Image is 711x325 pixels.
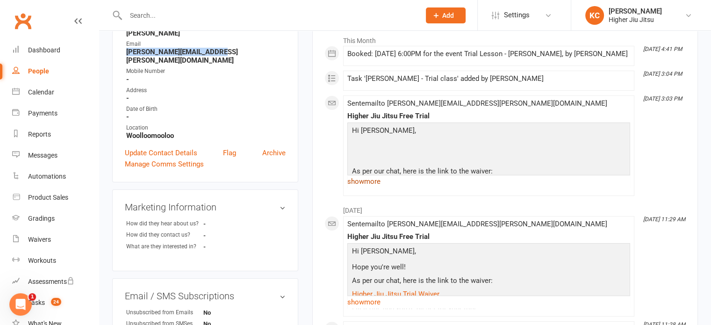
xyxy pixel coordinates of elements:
div: Location [126,123,286,132]
span: Add [442,12,454,19]
div: KC [585,6,604,25]
div: Waivers [28,236,51,243]
div: Calendar [28,88,54,96]
i: [DATE] 3:04 PM [643,71,682,77]
a: Archive [262,147,286,159]
li: [DATE] [324,201,686,216]
a: Clubworx [11,9,35,33]
strong: - [203,232,257,239]
a: Automations [12,166,99,187]
button: Add [426,7,466,23]
div: Messages [28,152,57,159]
div: Assessments [28,278,74,285]
a: Workouts [12,250,99,271]
a: Waivers [12,229,99,250]
div: Task '[PERSON_NAME] - Trial class' added by [PERSON_NAME] [347,75,630,83]
div: Higher Jiu Jitsu Free Trial [347,233,630,241]
p: As per our chat, here is the link to the waiver: [350,275,628,289]
div: Mobile Number [126,67,286,76]
p: Hi [PERSON_NAME], [350,125,628,138]
div: How did they hear about us? [126,219,203,228]
a: Payments [12,103,99,124]
h3: Marketing Information [125,202,286,212]
span: Sent email to [PERSON_NAME][EMAIL_ADDRESS][PERSON_NAME][DOMAIN_NAME] [347,99,607,108]
a: show more [347,296,630,309]
strong: [PERSON_NAME] [126,29,286,37]
div: [PERSON_NAME] [609,7,662,15]
div: Automations [28,173,66,180]
span: 24 [51,298,61,306]
div: Higher Jiu Jitsu Free Trial [347,112,630,120]
strong: - [203,243,257,250]
span: 1 [29,293,36,301]
span: Sent email to [PERSON_NAME][EMAIL_ADDRESS][PERSON_NAME][DOMAIN_NAME] [347,220,607,228]
a: Flag [223,147,236,159]
a: Update Contact Details [125,147,197,159]
a: Gradings [12,208,99,229]
strong: Woolloomooloo [126,131,286,140]
a: show more [347,175,630,188]
strong: - [203,220,257,227]
a: Reports [12,124,99,145]
div: Unsubscribed from Emails [126,308,203,317]
iframe: Intercom live chat [9,293,32,316]
div: Address [126,86,286,95]
div: Booked: [DATE] 6:00PM for the event Trial Lesson - [PERSON_NAME], by [PERSON_NAME] [347,50,630,58]
div: Workouts [28,257,56,264]
div: Dashboard [28,46,60,54]
strong: - [126,94,286,102]
i: [DATE] 4:41 PM [643,46,682,52]
div: Email [126,40,286,49]
div: What are they interested in? [126,242,203,251]
a: Assessments [12,271,99,292]
h3: Email / SMS Subscriptions [125,291,286,301]
a: Product Sales [12,187,99,208]
div: Tasks [28,299,45,306]
div: Reports [28,130,51,138]
a: Higher Jiu Jitsu Trial Waiver [352,290,439,298]
a: Calendar [12,82,99,103]
i: [DATE] 3:03 PM [643,95,682,102]
div: Date of Birth [126,105,286,114]
li: This Month [324,31,686,46]
strong: [PERSON_NAME][EMAIL_ADDRESS][PERSON_NAME][DOMAIN_NAME] [126,48,286,65]
i: [DATE] 11:29 AM [643,216,685,223]
strong: - [126,113,286,121]
a: Tasks 24 [12,292,99,313]
strong: No [203,309,257,316]
a: People [12,61,99,82]
strong: - [126,75,286,84]
p: Hi [PERSON_NAME], [350,246,628,259]
p: As per our chat, here is the link to the waiver: [350,166,628,179]
a: Messages [12,145,99,166]
div: Product Sales [28,194,68,201]
span: Hope you're well! [352,263,406,271]
div: How did they contact us? [126,231,203,239]
a: Dashboard [12,40,99,61]
div: Payments [28,109,57,117]
div: People [28,67,49,75]
span: Settings [504,5,530,26]
div: Higher Jiu Jitsu [609,15,662,24]
input: Search... [123,9,414,22]
a: Manage Comms Settings [125,159,204,170]
div: Gradings [28,215,55,222]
